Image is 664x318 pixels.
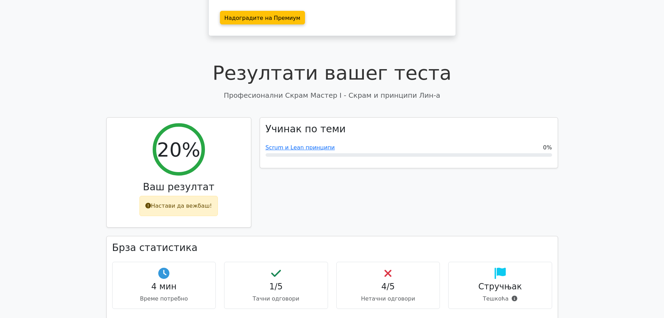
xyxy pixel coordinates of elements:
[112,242,198,253] font: Брза статистика
[543,144,552,151] font: 0%
[143,181,214,193] font: Ваш резултат
[266,123,346,135] font: Учинак по теми
[220,11,305,24] a: Надоградите на Премиум
[157,138,200,161] font: 20%
[361,295,415,302] font: Нетачни одговори
[266,144,335,151] a: Scrum и Lean принципи
[140,295,188,302] font: Време потребно
[381,282,395,291] font: 4/5
[213,61,452,84] font: Резултати вашег теста
[151,202,212,209] font: Настави да вежбаш!
[269,282,283,291] font: 1/5
[483,295,509,302] font: Тешкоћа
[478,282,522,291] font: Стручњак
[151,282,176,291] font: 4 мин
[253,295,299,302] font: Тачни одговори
[224,91,440,99] font: Професионални Скрам Мастер I - Скрам и принципи Лин-а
